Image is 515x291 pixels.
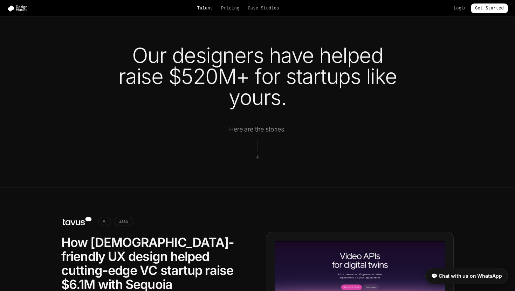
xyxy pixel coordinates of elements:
[61,216,92,227] img: Tavus
[471,3,508,13] a: Get Started
[248,6,279,11] a: Case Studies
[7,5,31,12] img: Design Match
[221,6,239,11] a: Pricing
[197,6,213,11] a: Talent
[114,217,133,226] span: SaaS
[101,45,414,108] h1: Our designers have helped raise $520M+ for startups like yours.
[425,268,508,284] a: 💬 Chat with us on WhatsApp
[454,6,467,11] a: Login
[98,217,111,226] span: AI
[229,125,286,134] p: Here are the stories.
